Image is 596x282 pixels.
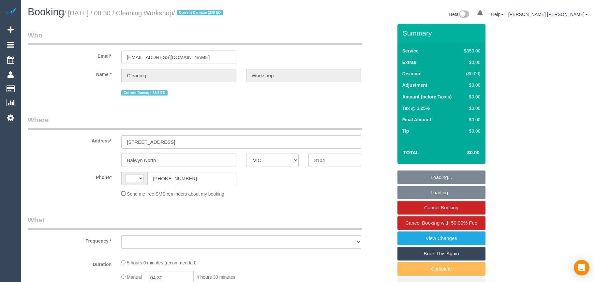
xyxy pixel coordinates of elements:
a: Cancel Booking with 50.00% Fee [397,216,485,230]
input: Phone* [147,172,236,185]
input: Post Code* [308,154,361,167]
span: Cancel Booking with 50.00% Fee [405,220,477,226]
label: Discount [402,70,422,77]
a: [PERSON_NAME] [PERSON_NAME] [508,12,588,17]
input: Suburb* [121,154,236,167]
span: / [173,9,225,17]
a: Beta [449,12,469,17]
label: Frequency * [23,235,116,244]
label: Phone* [23,172,116,181]
input: Email* [121,51,236,64]
strong: Total [403,150,419,155]
span: Send me free SMS reminders about my booking [127,191,224,197]
label: Adjustment [402,82,427,88]
label: Address* [23,135,116,144]
div: $0.00 [461,116,480,123]
input: First Name* [121,69,236,82]
span: Current Damage 22/8 ED [177,10,223,15]
a: Book This Again [397,247,485,260]
span: 5 hours 0 minutes (recommended) [127,260,197,265]
span: Current Damage 22/8 ED [121,90,168,96]
legend: Who [28,30,362,45]
a: Cancel Booking [397,201,485,215]
small: / [DATE] / 08:30 / Cleaning Workshop [64,9,225,17]
legend: Where [28,115,362,130]
input: Last Name* [246,69,361,82]
div: $0.00 [461,82,480,88]
div: $0.00 [461,105,480,111]
span: Booking [28,6,64,18]
div: Open Intercom Messenger [574,260,589,275]
label: Final Amount [402,116,431,123]
legend: What [28,215,362,230]
label: Tip [402,128,409,134]
div: $350.00 [461,48,480,54]
span: 4 hours 30 minutes [197,275,235,280]
img: Automaid Logo [4,7,17,16]
label: Extras [402,59,416,66]
label: Service [402,48,419,54]
h4: $0.00 [448,150,479,156]
a: View Changes [397,231,485,245]
label: Email* [23,51,116,59]
label: Tax @ 1.25% [402,105,430,111]
div: $0.00 [461,94,480,100]
label: Amount (before Taxes) [402,94,452,100]
div: ($0.00) [461,70,480,77]
div: $0.00 [461,59,480,66]
span: Manual [127,275,142,280]
h3: Summary [403,29,482,37]
label: Duration [23,259,116,268]
a: Help [491,12,504,17]
img: New interface [458,10,469,19]
label: Name * [23,69,116,78]
div: $0.00 [461,128,480,134]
